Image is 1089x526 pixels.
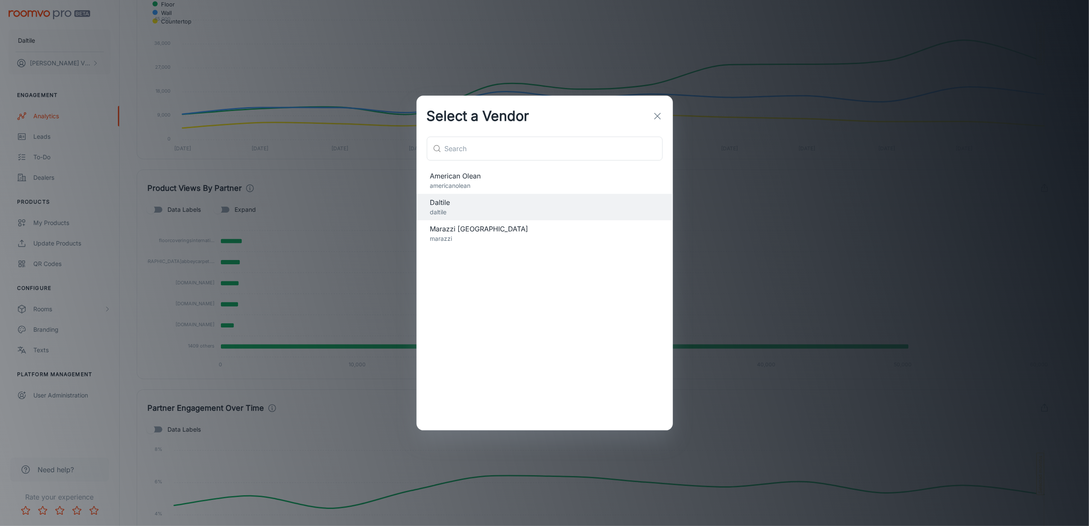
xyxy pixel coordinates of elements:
[417,194,673,220] div: Daltiledaltile
[417,167,673,194] div: American Oleanamericanolean
[430,224,659,234] span: Marazzi [GEOGRAPHIC_DATA]
[430,197,659,207] span: Daltile
[430,171,659,181] span: American Olean
[430,181,659,190] p: americanolean
[417,220,673,247] div: Marazzi [GEOGRAPHIC_DATA]marazzi
[430,234,659,243] p: marazzi
[445,137,663,161] input: Search
[417,96,540,137] h2: Select a Vendor
[430,207,659,217] p: daltile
